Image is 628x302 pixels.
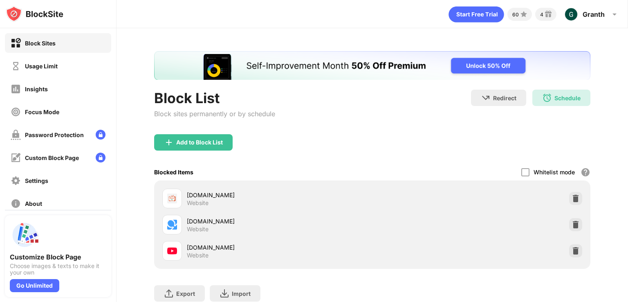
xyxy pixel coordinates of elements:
[11,130,21,140] img: password-protection-off.svg
[11,38,21,48] img: block-on.svg
[11,61,21,71] img: time-usage-off.svg
[96,153,105,162] img: lock-menu.svg
[565,8,578,21] img: ACg8ocIWOqxr_opytIZwzl6ALUKQ6iYI03mO2AqdsyyTW7JhWxeV5Q=s96-c
[10,279,59,292] div: Go Unlimited
[167,246,177,256] img: favicons
[11,107,21,117] img: focus-off.svg
[25,154,79,161] div: Custom Block Page
[96,130,105,140] img: lock-menu.svg
[493,95,516,101] div: Redirect
[519,9,529,19] img: points-small.svg
[11,153,21,163] img: customize-block-page-off.svg
[167,194,177,203] img: favicons
[10,253,106,261] div: Customize Block Page
[167,220,177,230] img: favicons
[176,290,195,297] div: Export
[25,86,48,92] div: Insights
[176,139,223,146] div: Add to Block List
[25,40,56,47] div: Block Sites
[554,95,581,101] div: Schedule
[25,108,59,115] div: Focus Mode
[11,84,21,94] img: insights-off.svg
[11,176,21,186] img: settings-off.svg
[10,220,39,250] img: push-custom-page.svg
[25,131,84,138] div: Password Protection
[187,217,372,225] div: [DOMAIN_NAME]
[187,225,209,233] div: Website
[543,9,553,19] img: reward-small.svg
[154,51,590,80] iframe: Banner
[540,11,543,18] div: 4
[187,243,372,252] div: [DOMAIN_NAME]
[154,90,275,106] div: Block List
[449,6,504,23] div: animation
[11,198,21,209] img: about-off.svg
[187,191,372,199] div: [DOMAIN_NAME]
[187,252,209,259] div: Website
[25,200,42,207] div: About
[187,199,209,207] div: Website
[25,63,58,70] div: Usage Limit
[25,177,48,184] div: Settings
[6,6,63,22] img: logo-blocksite.svg
[10,263,106,276] div: Choose images & texts to make it your own
[583,10,605,18] div: Granth
[232,290,251,297] div: Import
[154,110,275,118] div: Block sites permanently or by schedule
[154,169,193,176] div: Blocked Items
[512,11,519,18] div: 60
[534,169,575,176] div: Whitelist mode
